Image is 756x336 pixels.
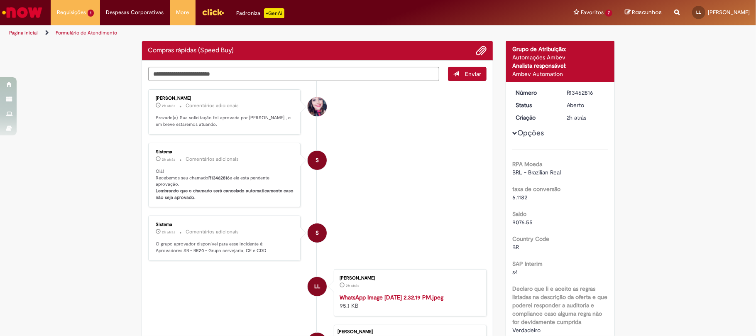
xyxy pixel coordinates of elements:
[625,9,662,17] a: Rascunhos
[567,114,587,121] span: 2h atrás
[308,151,327,170] div: System
[162,230,176,235] time: 29/08/2025 14:54:31
[512,185,560,193] b: taxa de conversão
[106,8,164,17] span: Despesas Corporativas
[1,4,44,21] img: ServiceNow
[512,268,518,276] span: s4
[465,70,481,78] span: Enviar
[264,8,284,18] p: +GenAi
[57,8,86,17] span: Requisições
[156,96,294,101] div: [PERSON_NAME]
[162,230,176,235] span: 2h atrás
[316,223,319,243] span: S
[567,88,605,97] div: R13462816
[512,326,541,334] span: Verdadeiro
[632,8,662,16] span: Rascunhos
[56,29,117,36] a: Formulário de Atendimento
[162,157,176,162] time: 29/08/2025 14:54:34
[509,88,560,97] dt: Número
[567,113,605,122] div: 29/08/2025 14:54:21
[605,10,612,17] span: 7
[156,168,294,201] p: Olá! Recebemos seu chamado e ele esta pendente aprovação.
[512,61,608,70] div: Analista responsável:
[209,175,230,181] b: R13462816
[696,10,701,15] span: LL
[512,285,607,326] b: Declaro que li e aceito as regras listadas na descrição da oferta e que poderei responder a audit...
[340,293,478,310] div: 95.1 KB
[346,283,359,288] time: 29/08/2025 14:54:19
[512,260,543,267] b: SAP Interim
[308,97,327,116] div: Morgana Natiele Dos Santos Germann
[162,103,176,108] time: 29/08/2025 14:56:12
[512,70,608,78] div: Ambev Automation
[509,113,560,122] dt: Criação
[9,29,38,36] a: Página inicial
[476,45,487,56] button: Adicionar anexos
[308,277,327,296] div: Leonardo Machado Lourenco
[6,25,498,41] ul: Trilhas de página
[512,210,526,218] b: Saldo
[512,194,527,201] span: 6.1182
[512,160,542,168] b: RPA Moeda
[512,235,549,243] b: Country Code
[316,150,319,170] span: S
[186,102,239,109] small: Comentários adicionais
[448,67,487,81] button: Enviar
[162,103,176,108] span: 2h atrás
[202,6,224,18] img: click_logo_yellow_360x200.png
[346,283,359,288] span: 2h atrás
[156,150,294,155] div: Sistema
[186,156,239,163] small: Comentários adicionais
[567,114,587,121] time: 29/08/2025 14:54:21
[338,329,482,334] div: [PERSON_NAME]
[156,241,294,254] p: O grupo aprovador disponível para esse incidente é: Aprovadores SB - BR20 - Grupo cervejaria, CE ...
[512,218,533,226] span: 9076.55
[156,115,294,128] p: Prezado(a), Sua solicitação foi aprovada por [PERSON_NAME] , e em breve estaremos atuando.
[176,8,189,17] span: More
[512,45,608,53] div: Grupo de Atribuição:
[148,47,234,54] h2: Compras rápidas (Speed Buy) Histórico de tíquete
[237,8,284,18] div: Padroniza
[314,277,320,297] span: LL
[567,101,605,109] div: Aberto
[509,101,560,109] dt: Status
[512,53,608,61] div: Automações Ambev
[156,188,295,201] b: Lembrando que o chamado será cancelado automaticamente caso não seja aprovado.
[512,169,561,176] span: BRL - Brazilian Real
[512,243,519,251] span: BR
[340,294,443,301] a: WhatsApp Image [DATE] 2.32.19 PM.jpeg
[148,67,440,81] textarea: Digite sua mensagem aqui...
[340,276,478,281] div: [PERSON_NAME]
[708,9,750,16] span: [PERSON_NAME]
[156,222,294,227] div: Sistema
[581,8,604,17] span: Favoritos
[88,10,94,17] span: 1
[186,228,239,235] small: Comentários adicionais
[308,223,327,243] div: System
[162,157,176,162] span: 2h atrás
